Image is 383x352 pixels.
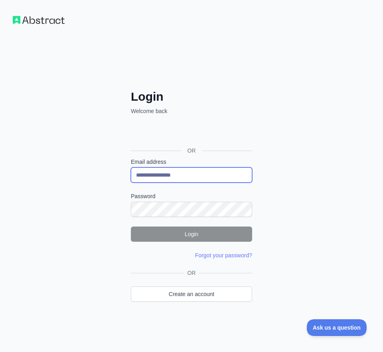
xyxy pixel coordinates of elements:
[181,147,202,155] span: OR
[13,16,65,24] img: Workflow
[131,227,252,242] button: Login
[131,124,251,141] div: Sign in with Google. Opens in new tab
[307,319,367,336] iframe: Toggle Customer Support
[195,252,252,259] a: Forgot your password?
[127,124,255,141] iframe: Sign in with Google Button
[131,107,252,115] p: Welcome back
[184,269,199,277] span: OR
[131,158,252,166] label: Email address
[131,89,252,104] h2: Login
[131,286,252,302] a: Create an account
[131,192,252,200] label: Password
